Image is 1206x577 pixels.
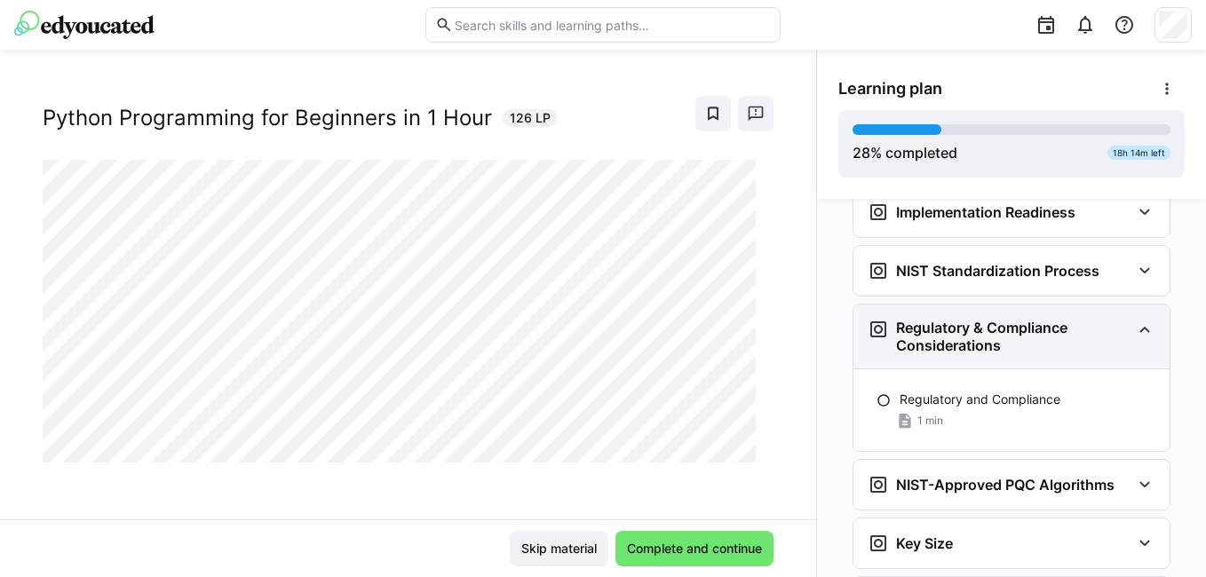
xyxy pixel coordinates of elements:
[853,144,870,162] span: 28
[896,319,1131,354] h3: Regulatory & Compliance Considerations
[896,534,953,552] h3: Key Size
[900,391,1060,408] p: Regulatory and Compliance
[624,540,765,557] span: Complete and continue
[510,109,551,127] span: 126 LP
[615,531,774,566] button: Complete and continue
[896,262,1099,280] h3: NIST Standardization Process
[838,79,942,99] span: Learning plan
[510,531,608,566] button: Skip material
[917,414,943,428] span: 1 min
[453,17,771,33] input: Search skills and learning paths…
[519,540,599,557] span: Skip material
[896,476,1115,494] h3: NIST-Approved PQC Algorithms
[853,142,957,163] div: % completed
[896,203,1075,221] h3: Implementation Readiness
[1107,146,1170,160] div: 18h 14m left
[43,105,492,131] h2: Python Programming for Beginners in 1 Hour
